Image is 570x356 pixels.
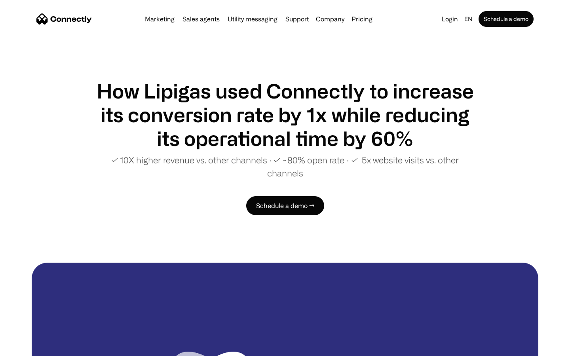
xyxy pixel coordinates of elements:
aside: Language selected: English [8,341,47,353]
a: Schedule a demo → [246,196,324,215]
ul: Language list [16,342,47,353]
a: Support [282,16,312,22]
a: Schedule a demo [479,11,534,27]
a: Pricing [348,16,376,22]
p: ✓ 10X higher revenue vs. other channels ∙ ✓ ~80% open rate ∙ ✓ 5x website visits vs. other channels [95,153,475,180]
a: Sales agents [179,16,223,22]
div: Company [316,13,344,25]
a: Utility messaging [224,16,281,22]
h1: How Lipigas used Connectly to increase its conversion rate by 1x while reducing its operational t... [95,79,475,150]
a: Login [439,13,461,25]
a: Marketing [142,16,178,22]
div: en [464,13,472,25]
